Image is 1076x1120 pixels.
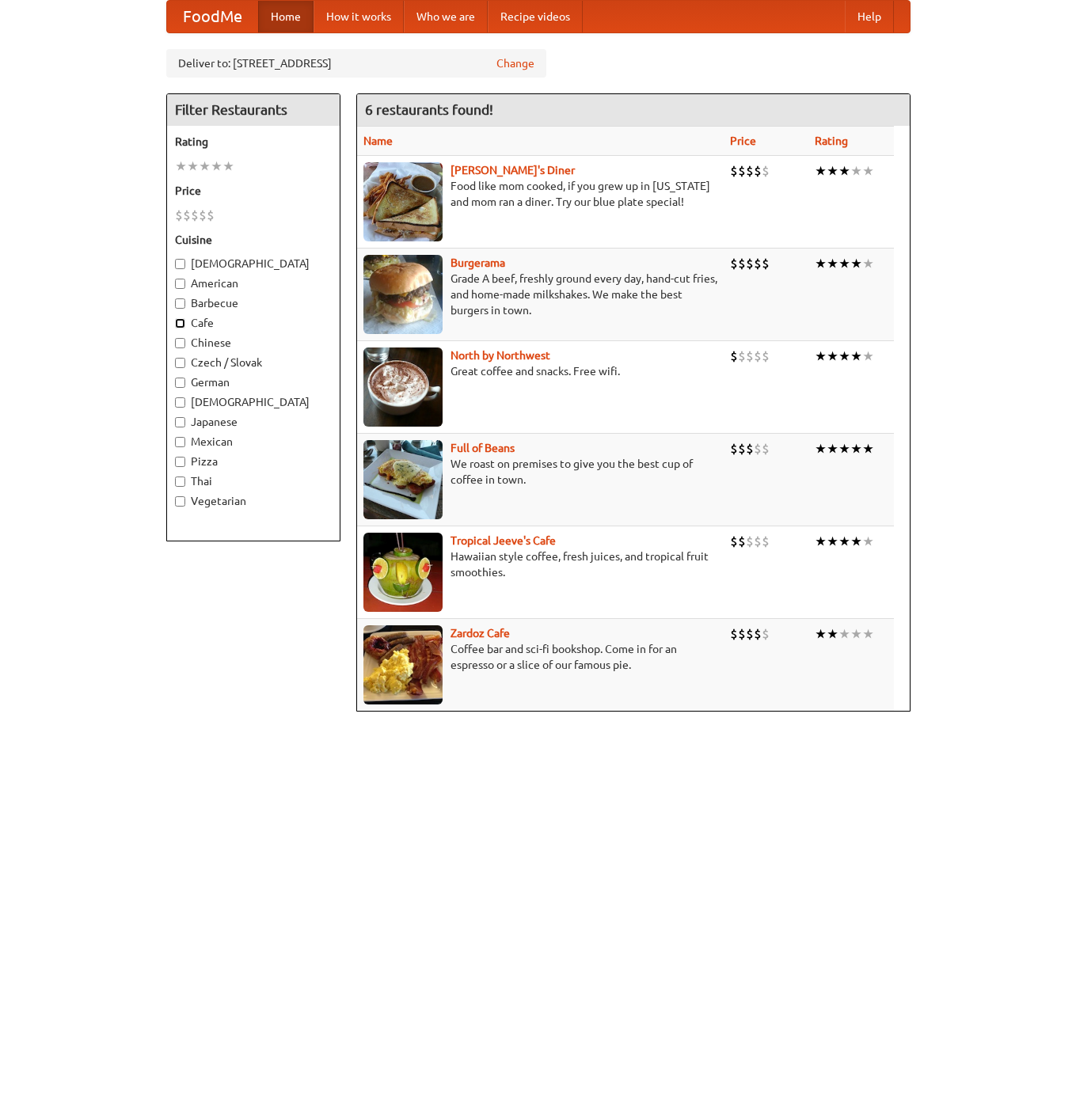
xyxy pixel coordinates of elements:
[815,255,827,272] li: ★
[175,318,185,328] input: Cafe
[738,625,746,643] li: $
[175,232,332,248] h5: Cuisine
[175,256,332,271] label: [DEMOGRAPHIC_DATA]
[762,625,770,643] li: $
[762,533,770,550] li: $
[363,255,443,334] img: burgerama.jpg
[404,1,488,32] a: Who we are
[363,440,443,519] img: beans.jpg
[850,625,862,643] li: ★
[363,271,717,318] p: Grade A beef, freshly ground every day, hand-cut fries, and home-made milkshakes. We make the bes...
[363,456,717,488] p: We roast on premises to give you the best cup of coffee in town.
[730,347,738,365] li: $
[754,162,762,180] li: $
[827,440,838,457] li: ★
[363,533,443,612] img: jeeves.jpg
[815,135,848,147] a: Rating
[175,207,183,224] li: $
[183,207,191,224] li: $
[175,335,332,351] label: Chinese
[862,255,874,272] li: ★
[222,158,234,175] li: ★
[730,625,738,643] li: $
[167,94,340,126] h4: Filter Restaurants
[175,417,185,427] input: Japanese
[363,549,717,580] p: Hawaiian style coffee, fresh juices, and tropical fruit smoothies.
[451,442,515,454] a: Full of Beans
[175,338,185,348] input: Chinese
[730,440,738,457] li: $
[738,533,746,550] li: $
[845,1,894,32] a: Help
[762,347,770,365] li: $
[754,533,762,550] li: $
[175,457,185,467] input: Pizza
[746,533,754,550] li: $
[191,207,199,224] li: $
[175,454,332,469] label: Pizza
[363,625,443,704] img: zardoz.jpg
[746,625,754,643] li: $
[862,162,874,180] li: ★
[862,533,874,550] li: ★
[838,625,850,643] li: ★
[738,255,746,272] li: $
[827,162,838,180] li: ★
[862,440,874,457] li: ★
[850,255,862,272] li: ★
[175,134,332,150] h5: Rating
[850,347,862,365] li: ★
[451,256,505,269] a: Burgerama
[730,162,738,180] li: $
[175,295,332,311] label: Barbecue
[850,533,862,550] li: ★
[838,162,850,180] li: ★
[175,158,187,175] li: ★
[175,374,332,390] label: German
[754,440,762,457] li: $
[175,275,332,291] label: American
[363,178,717,210] p: Food like mom cooked, if you grew up in [US_STATE] and mom ran a diner. Try our blue plate special!
[827,255,838,272] li: ★
[815,162,827,180] li: ★
[850,440,862,457] li: ★
[451,534,556,547] a: Tropical Jeeve's Cafe
[815,625,827,643] li: ★
[738,440,746,457] li: $
[815,533,827,550] li: ★
[363,363,717,379] p: Great coffee and snacks. Free wifi.
[762,162,770,180] li: $
[827,347,838,365] li: ★
[187,158,199,175] li: ★
[175,315,332,331] label: Cafe
[746,162,754,180] li: $
[815,347,827,365] li: ★
[451,627,510,640] a: Zardoz Cafe
[314,1,404,32] a: How it works
[827,533,838,550] li: ★
[175,434,332,450] label: Mexican
[363,641,717,673] p: Coffee bar and sci-fi bookshop. Come in for an espresso or a slice of our famous pie.
[175,493,332,509] label: Vegetarian
[862,347,874,365] li: ★
[730,255,738,272] li: $
[175,355,332,370] label: Czech / Slovak
[207,207,215,224] li: $
[175,397,185,408] input: [DEMOGRAPHIC_DATA]
[175,496,185,507] input: Vegetarian
[762,255,770,272] li: $
[363,347,443,427] img: north.jpg
[175,473,332,489] label: Thai
[451,164,575,177] a: [PERSON_NAME]'s Diner
[738,347,746,365] li: $
[488,1,583,32] a: Recipe videos
[451,349,550,362] a: North by Northwest
[175,358,185,368] input: Czech / Slovak
[838,347,850,365] li: ★
[175,378,185,388] input: German
[175,279,185,289] input: American
[175,437,185,447] input: Mexican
